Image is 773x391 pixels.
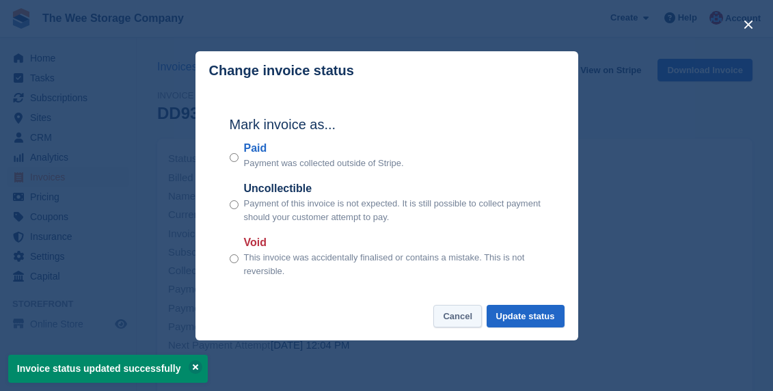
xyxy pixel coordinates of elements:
p: Change invoice status [209,63,354,79]
button: Update status [487,305,565,327]
h2: Mark invoice as... [230,114,544,135]
p: Payment of this invoice is not expected. It is still possible to collect payment should your cust... [244,197,544,224]
label: Void [244,234,544,251]
label: Paid [244,140,404,157]
p: Payment was collected outside of Stripe. [244,157,404,170]
p: This invoice was accidentally finalised or contains a mistake. This is not reversible. [244,251,544,278]
button: Cancel [433,305,482,327]
button: close [737,14,759,36]
label: Uncollectible [244,180,544,197]
p: Invoice status updated successfully [8,355,208,383]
